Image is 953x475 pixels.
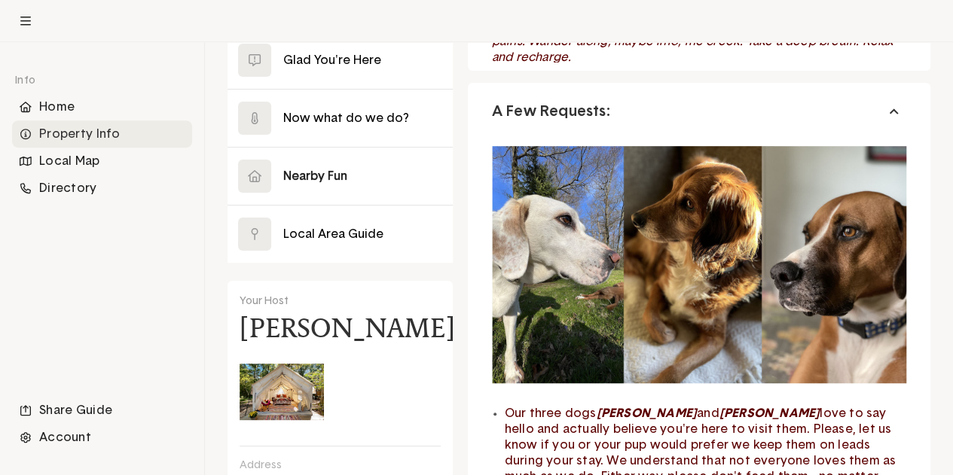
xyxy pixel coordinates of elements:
[12,120,192,148] li: Navigation item
[12,175,192,202] li: Navigation item
[492,146,906,383] img: property-9072-responsive.jpg
[12,424,192,451] li: Navigation item
[492,102,610,121] span: A Few Requests:
[12,397,192,424] li: Navigation item
[240,296,289,306] span: Your Host
[12,148,192,175] div: Local Map
[12,120,192,148] div: Property Info
[240,458,430,472] p: Address
[468,83,930,140] button: A Few Requests:
[12,175,192,202] div: Directory
[240,349,324,434] img: Gini Woy's avatar
[12,424,192,451] div: Account
[697,407,719,419] span: and
[596,407,697,419] em: [PERSON_NAME]
[12,93,192,120] div: Home
[12,148,192,175] li: Navigation item
[719,407,820,419] em: [PERSON_NAME]
[240,316,455,340] h4: [PERSON_NAME]
[12,397,192,424] div: Share Guide
[12,93,192,120] li: Navigation item
[505,407,597,419] span: Our three dogs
